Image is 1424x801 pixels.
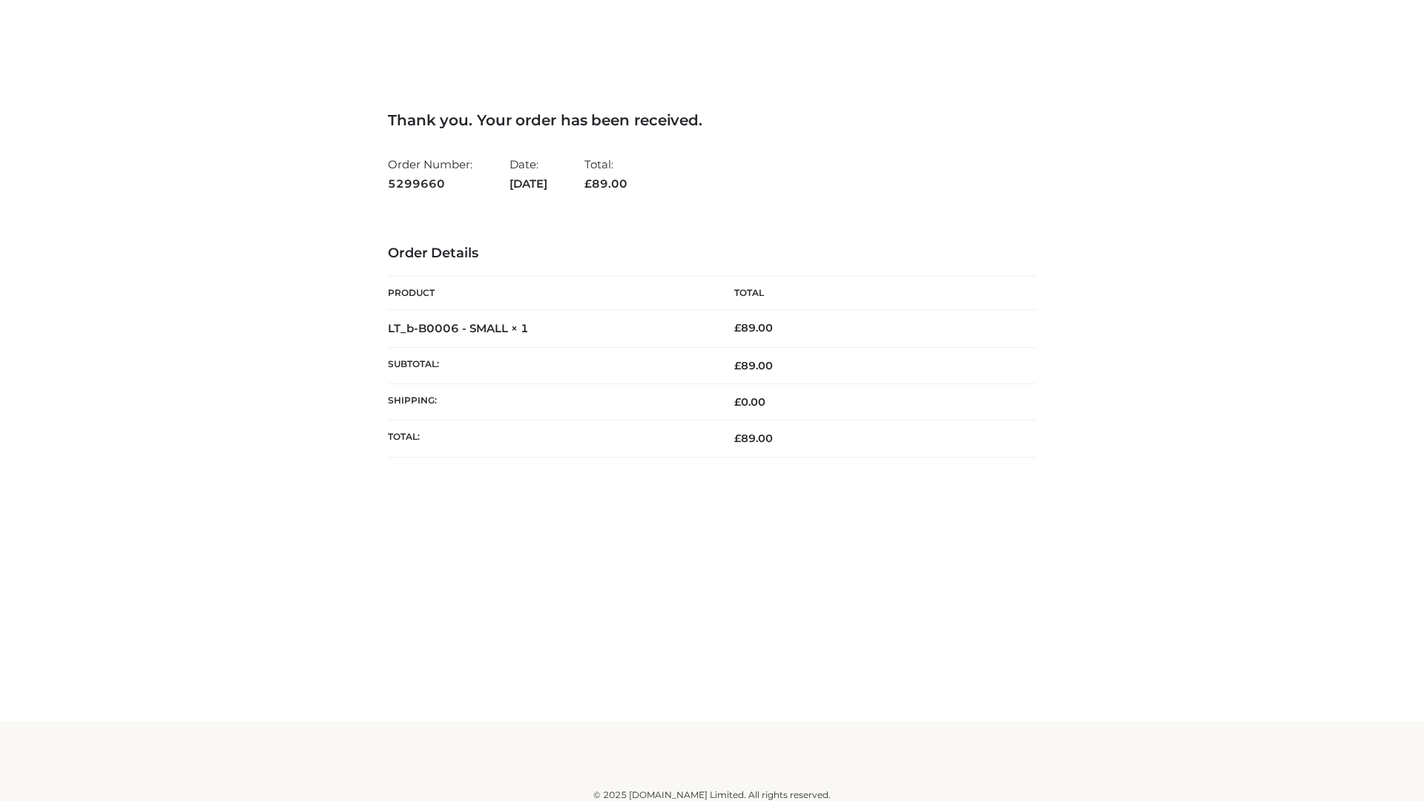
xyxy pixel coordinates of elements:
[584,177,592,191] span: £
[734,395,741,409] span: £
[734,321,773,334] bdi: 89.00
[388,111,1036,129] h3: Thank you. Your order has been received.
[584,177,627,191] span: 89.00
[388,321,508,335] a: LT_b-B0006 - SMALL
[734,359,773,372] span: 89.00
[734,321,741,334] span: £
[734,432,741,445] span: £
[510,151,547,197] li: Date:
[388,277,712,310] th: Product
[388,347,712,383] th: Subtotal:
[388,174,472,194] strong: 5299660
[734,395,765,409] bdi: 0.00
[510,174,547,194] strong: [DATE]
[734,432,773,445] span: 89.00
[511,321,529,335] strong: × 1
[388,151,472,197] li: Order Number:
[712,277,1036,310] th: Total
[734,359,741,372] span: £
[584,151,627,197] li: Total:
[388,421,712,457] th: Total:
[388,245,1036,262] h3: Order Details
[388,384,712,421] th: Shipping:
